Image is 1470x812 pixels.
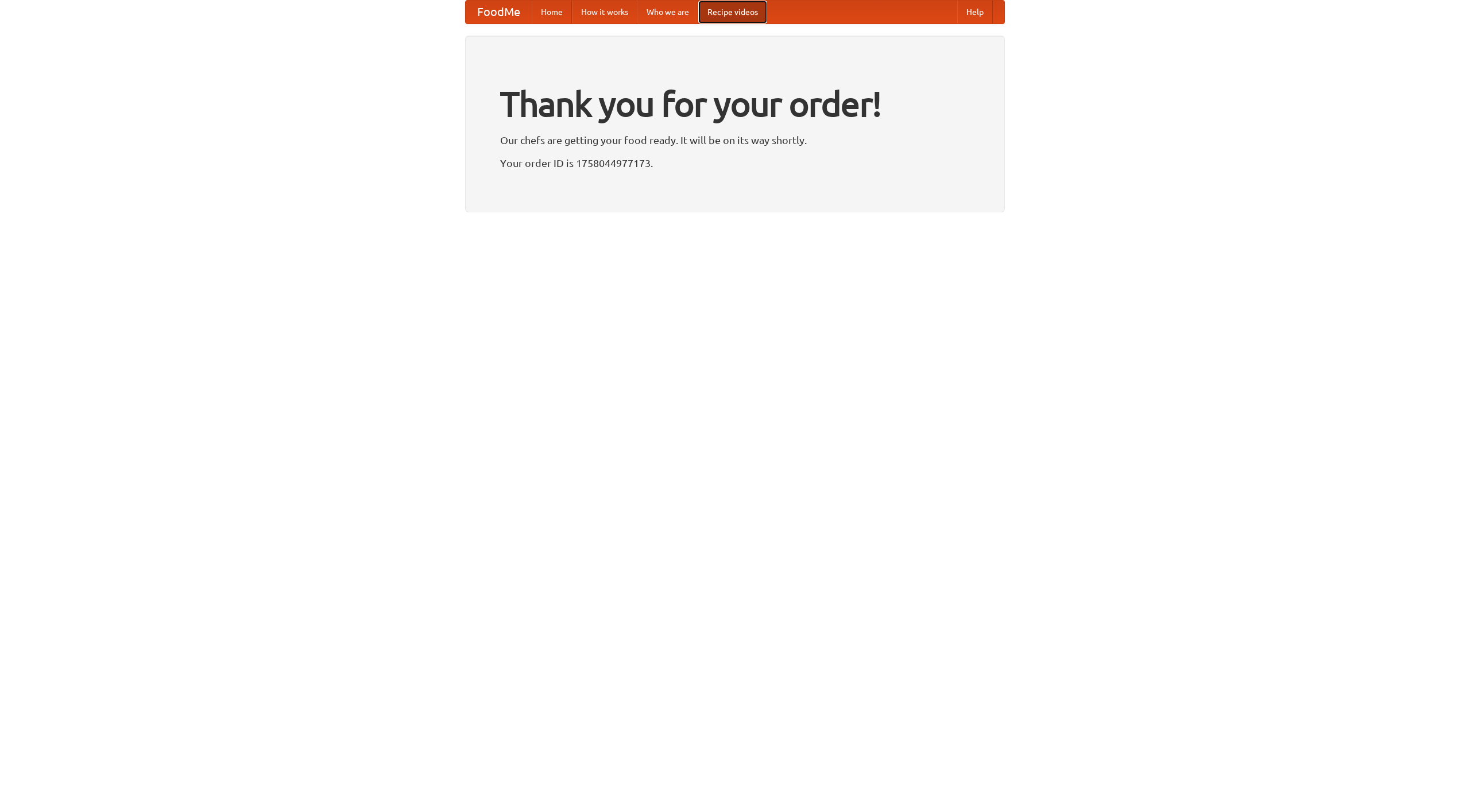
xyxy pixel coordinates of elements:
a: Home [532,1,572,24]
a: Help [957,1,993,24]
h1: Thank you for your order! [500,76,970,131]
a: How it works [572,1,637,24]
p: Our chefs are getting your food ready. It will be on its way shortly. [500,131,970,149]
a: Who we are [637,1,698,24]
a: Recipe videos [698,1,767,24]
p: Your order ID is 1758044977173. [500,154,970,172]
a: FoodMe [466,1,532,24]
